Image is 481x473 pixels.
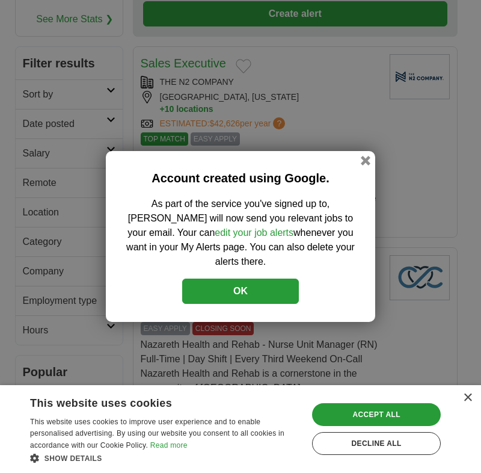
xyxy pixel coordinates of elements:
h2: Account created using Google. [124,169,357,187]
p: As part of the service you've signed up to, [PERSON_NAME] will now send you relevant jobs to your... [124,197,357,269]
a: edit your job alerts [215,227,293,238]
span: This website uses cookies to improve user experience and to enable personalised advertising. By u... [30,418,284,450]
span: Show details [44,454,102,463]
a: Read more, opens a new window [150,441,188,450]
div: Show details [30,452,300,464]
div: Decline all [312,432,441,455]
div: This website uses cookies [30,392,270,410]
button: OK [182,279,299,304]
div: Accept all [312,403,441,426]
div: Close [463,394,472,403]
